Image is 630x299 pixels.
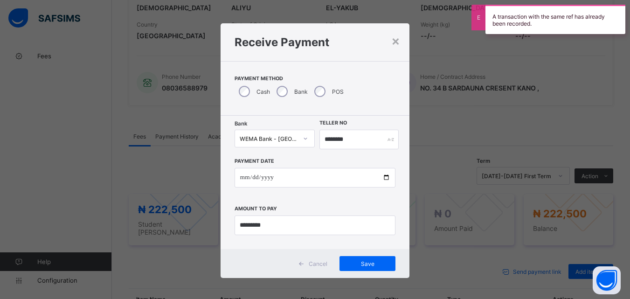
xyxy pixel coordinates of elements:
[593,266,621,294] button: Open asap
[309,260,327,267] span: Cancel
[235,206,277,212] label: Amount to pay
[256,88,270,95] label: Cash
[319,120,347,126] label: Teller No
[235,76,395,82] span: Payment Method
[332,88,344,95] label: POS
[346,260,388,267] span: Save
[485,5,625,34] div: A transaction with the same ref has already been recorded.
[235,120,247,127] span: Bank
[294,88,308,95] label: Bank
[235,35,395,49] h1: Receive Payment
[391,33,400,49] div: ×
[240,135,298,142] div: WEMA Bank - [GEOGRAPHIC_DATA]
[235,158,274,164] label: Payment Date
